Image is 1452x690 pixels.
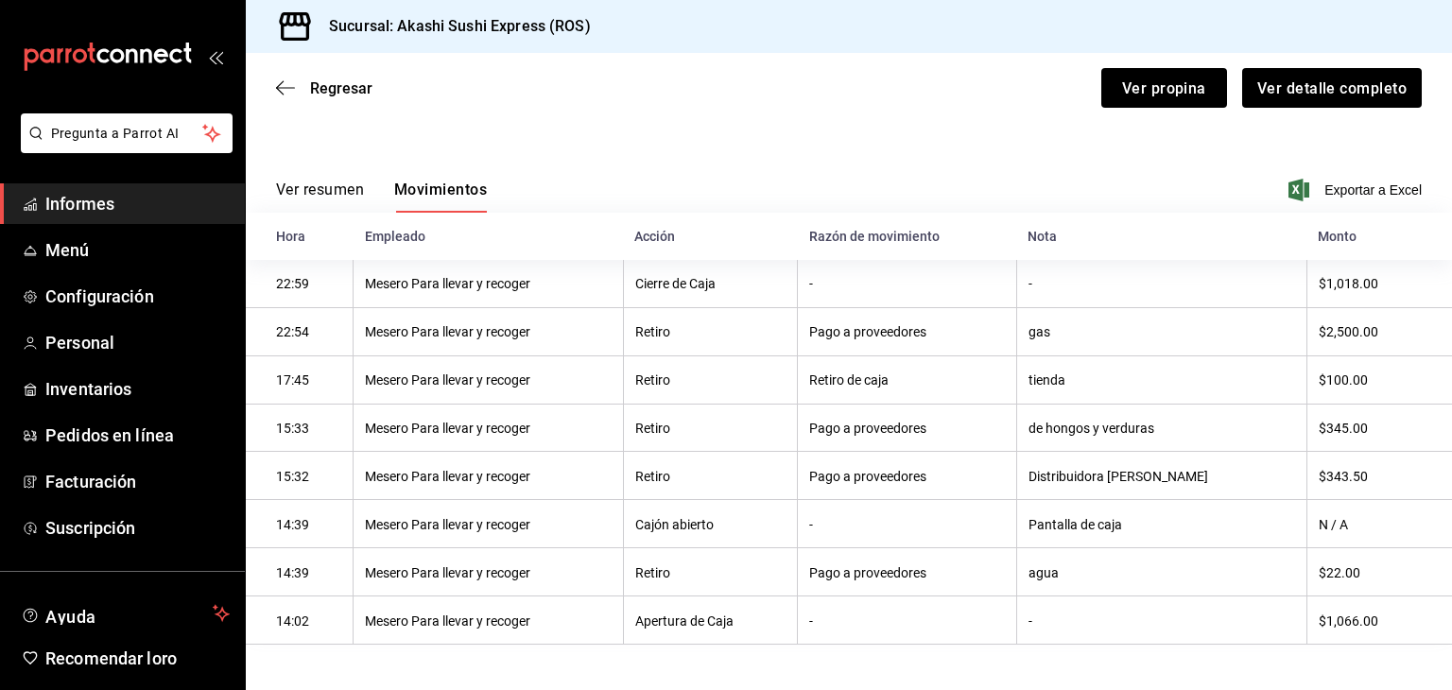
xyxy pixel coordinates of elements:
font: 17:45 [276,373,309,388]
font: tienda [1028,373,1065,388]
font: Mesero Para llevar y recoger [365,565,530,580]
font: Retiro [635,373,670,388]
font: Sucursal: Akashi Sushi Express (ROS) [329,17,591,35]
font: 22:54 [276,325,309,340]
font: Razón de movimiento [809,230,940,245]
font: Personal [45,333,114,353]
font: 14:02 [276,613,309,629]
font: Mesero Para llevar y recoger [365,373,530,388]
font: Cierre de Caja [635,277,716,292]
font: Mesero Para llevar y recoger [365,325,530,340]
font: Monto [1318,230,1357,245]
font: Nota [1028,230,1057,245]
font: Acción [634,230,675,245]
font: Recomendar loro [45,648,177,668]
font: Mesero Para llevar y recoger [365,277,530,292]
font: 15:32 [276,469,309,484]
button: Ver detalle completo [1242,68,1422,108]
font: gas [1028,325,1050,340]
font: $1,018.00 [1319,277,1378,292]
font: Apertura de Caja [635,613,734,629]
font: Ver resumen [276,181,364,198]
font: Suscripción [45,518,135,538]
font: N / A [1319,517,1348,532]
font: Exportar a Excel [1324,182,1422,198]
font: Pago a proveedores [809,421,926,436]
font: 14:39 [276,565,309,580]
font: 22:59 [276,277,309,292]
font: Hora [276,230,305,245]
font: Mesero Para llevar y recoger [365,613,530,629]
font: Retiro [635,421,670,436]
font: Ver propina [1122,78,1206,96]
font: - [809,517,813,532]
font: Pago a proveedores [809,565,926,580]
font: - [809,613,813,629]
font: - [1028,613,1032,629]
button: Regresar [276,79,372,97]
font: - [809,277,813,292]
a: Pregunta a Parrot AI [13,137,233,157]
font: 15:33 [276,421,309,436]
font: Empleado [365,230,425,245]
button: Pregunta a Parrot AI [21,113,233,153]
font: $2,500.00 [1319,325,1378,340]
font: Mesero Para llevar y recoger [365,517,530,532]
font: Facturación [45,472,136,492]
font: de hongos y verduras [1028,421,1154,436]
font: agua [1028,565,1059,580]
font: Mesero Para llevar y recoger [365,469,530,484]
font: $345.00 [1319,421,1368,436]
font: Ayuda [45,607,96,627]
font: $22.00 [1319,565,1360,580]
button: Ver propina [1101,68,1227,108]
font: Menú [45,240,90,260]
font: Informes [45,194,114,214]
font: Regresar [310,79,372,97]
font: $1,066.00 [1319,613,1378,629]
font: $343.50 [1319,469,1368,484]
font: Cajón abierto [635,517,714,532]
div: pestañas de navegación [276,180,487,213]
font: Distribuidora [PERSON_NAME] [1028,469,1208,484]
font: Configuración [45,286,154,306]
button: Exportar a Excel [1292,179,1422,201]
font: Pago a proveedores [809,469,926,484]
font: Inventarios [45,379,131,399]
font: Pantalla de caja [1028,517,1122,532]
font: Retiro [635,325,670,340]
font: Pedidos en línea [45,425,174,445]
button: abrir_cajón_menú [208,49,223,64]
font: Ver detalle completo [1257,78,1407,96]
font: Retiro de caja [809,373,889,388]
font: Retiro [635,469,670,484]
font: Retiro [635,565,670,580]
font: Mesero Para llevar y recoger [365,421,530,436]
font: $100.00 [1319,373,1368,388]
font: Pregunta a Parrot AI [51,126,180,141]
font: Movimientos [394,181,487,198]
font: - [1028,277,1032,292]
font: 14:39 [276,517,309,532]
font: Pago a proveedores [809,325,926,340]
